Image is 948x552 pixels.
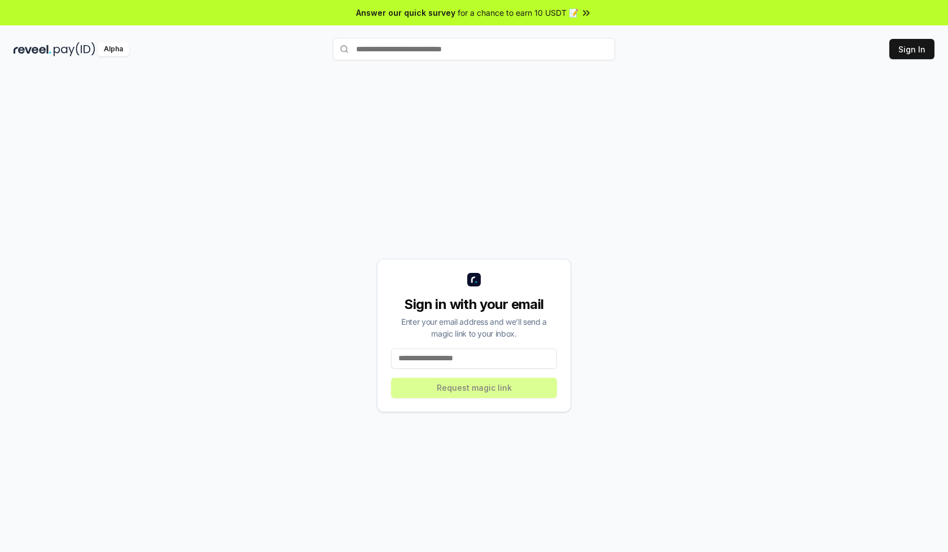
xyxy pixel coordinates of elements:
[889,39,934,59] button: Sign In
[391,295,557,313] div: Sign in with your email
[391,316,557,339] div: Enter your email address and we’ll send a magic link to your inbox.
[467,273,481,286] img: logo_small
[458,7,578,19] span: for a chance to earn 10 USDT 📝
[98,42,129,56] div: Alpha
[14,42,51,56] img: reveel_dark
[54,42,95,56] img: pay_id
[356,7,455,19] span: Answer our quick survey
